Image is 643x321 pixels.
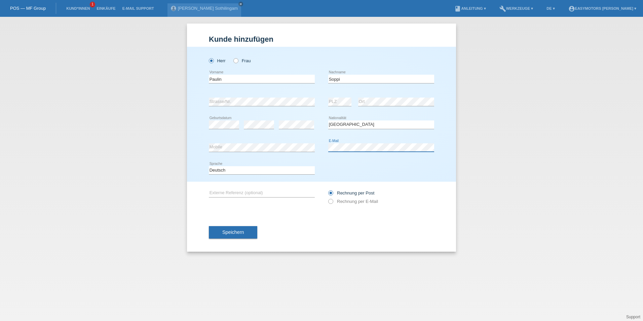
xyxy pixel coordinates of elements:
input: Herr [209,58,213,63]
i: account_circle [568,5,575,12]
a: Einkäufe [93,6,119,10]
a: close [238,2,243,6]
input: Rechnung per Post [328,190,333,199]
a: E-Mail Support [119,6,157,10]
i: close [239,2,242,6]
a: DE ▾ [543,6,558,10]
label: Rechnung per Post [328,190,374,195]
h1: Kunde hinzufügen [209,35,434,43]
i: build [499,5,506,12]
span: 1 [90,2,95,7]
input: Frau [233,58,238,63]
button: Speichern [209,226,257,239]
span: Speichern [222,229,244,235]
label: Herr [209,58,226,63]
a: [PERSON_NAME] Sothilingam [178,6,238,11]
a: buildWerkzeuge ▾ [496,6,537,10]
a: account_circleEasymotors [PERSON_NAME] ▾ [565,6,640,10]
label: Rechnung per E-Mail [328,199,378,204]
label: Frau [233,58,251,63]
a: POS — MF Group [10,6,46,11]
input: Rechnung per E-Mail [328,199,333,207]
i: book [454,5,461,12]
a: Kund*innen [63,6,93,10]
a: bookAnleitung ▾ [451,6,489,10]
a: Support [626,315,640,319]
